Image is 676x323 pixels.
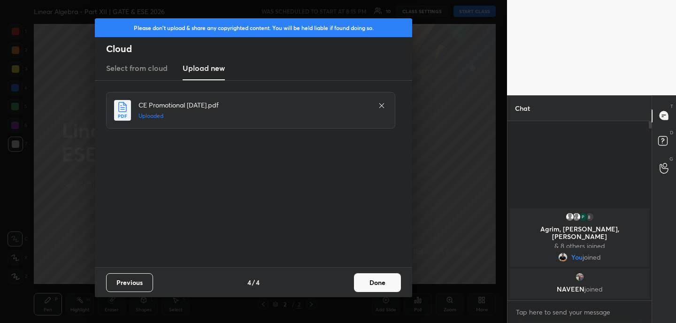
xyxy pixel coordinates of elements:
img: 9107ca6834834495b00c2eb7fd6a1f67.jpg [558,253,568,262]
p: Chat [507,96,538,121]
span: joined [584,285,603,293]
h4: 4 [247,277,251,287]
img: default.png [565,212,575,222]
p: NAVEEN [515,285,644,293]
button: Done [354,273,401,292]
p: Agrim, [PERSON_NAME], [PERSON_NAME] [515,225,644,240]
span: You [571,254,583,261]
div: 8 [585,212,594,222]
h5: Uploaded [138,112,369,120]
div: grid [507,207,652,301]
button: Previous [106,273,153,292]
img: default.png [572,212,581,222]
h4: / [252,277,255,287]
h2: Cloud [106,43,412,55]
div: Please don't upload & share any copyrighted content. You will be held liable if found doing so. [95,18,412,37]
p: G [669,155,673,162]
h4: CE Promotional [DATE].pdf [138,100,369,110]
h3: Upload new [183,62,225,74]
p: D [670,129,673,136]
h4: 4 [256,277,260,287]
img: 21ba39de09414f7bb15336d9e6dae7df.jpg [575,272,584,282]
p: T [670,103,673,110]
span: joined [583,254,601,261]
img: 42284038b01a46df82248997e2f8cdec.jpg [578,212,588,222]
p: & 8 others joined [515,242,644,250]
